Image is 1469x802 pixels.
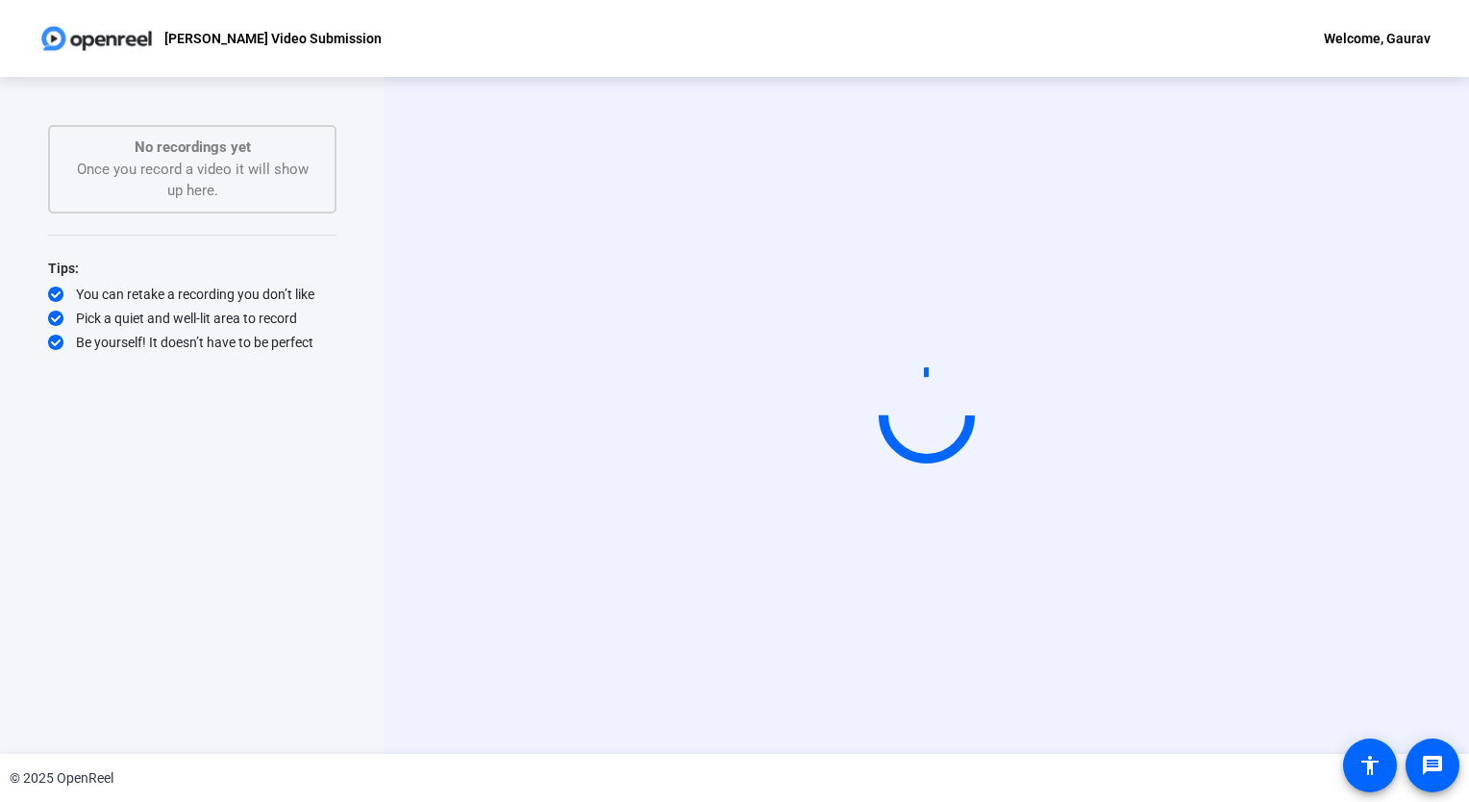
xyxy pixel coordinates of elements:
[48,257,336,280] div: Tips:
[69,137,315,159] p: No recordings yet
[69,137,315,202] div: Once you record a video it will show up here.
[38,19,155,58] img: OpenReel logo
[164,27,382,50] p: [PERSON_NAME] Video Submission
[48,333,336,352] div: Be yourself! It doesn’t have to be perfect
[48,285,336,304] div: You can retake a recording you don’t like
[48,309,336,328] div: Pick a quiet and well-lit area to record
[1358,754,1382,777] mat-icon: accessibility
[10,768,113,789] div: © 2025 OpenReel
[1421,754,1444,777] mat-icon: message
[1324,27,1431,50] div: Welcome, Gaurav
